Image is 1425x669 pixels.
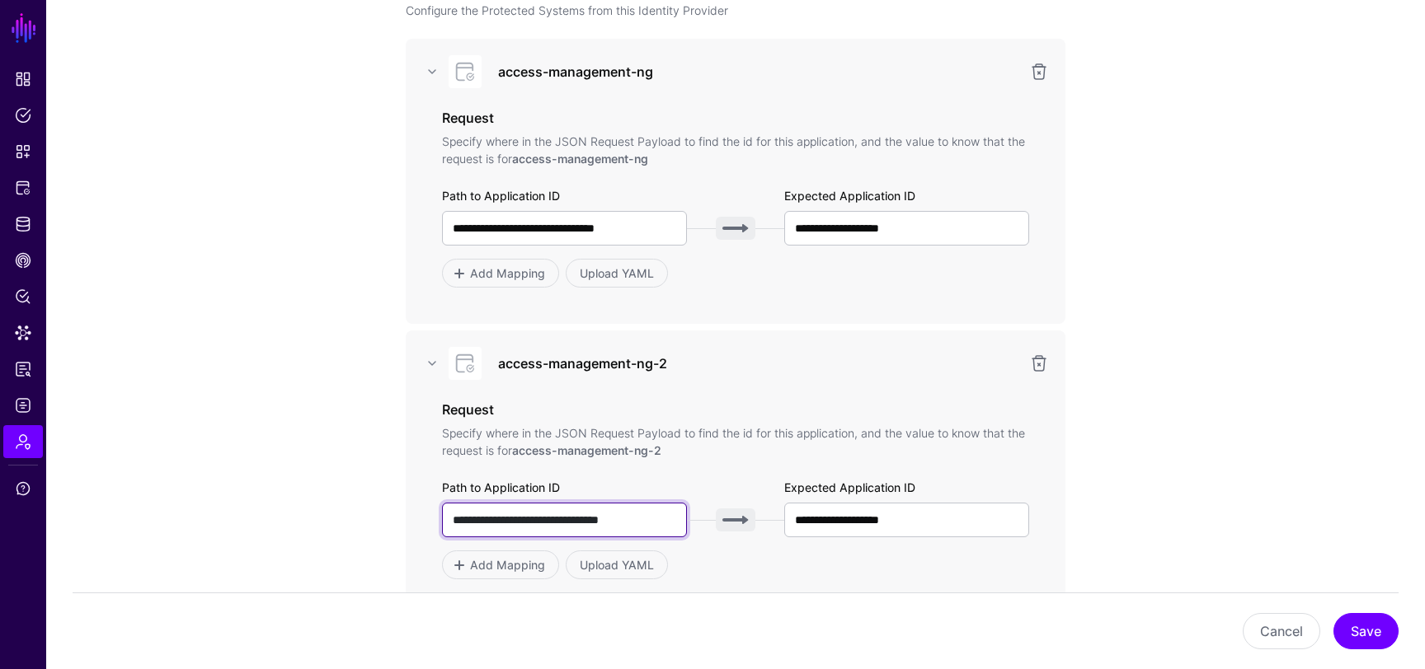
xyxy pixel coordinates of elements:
[15,288,31,305] span: Policy Lens
[1333,613,1399,649] button: Save
[15,480,31,497] span: Support
[442,479,560,496] label: Path to Application ID
[3,280,43,313] a: Policy Lens
[512,152,648,166] strong: access-management-ng
[442,133,1029,167] p: Specify where in the JSON Request Payload to find the id for this application, and the value to k...
[15,143,31,160] span: Snippets
[3,425,43,458] a: Admin
[442,424,1029,459] p: Specify where in the JSON Request Payload to find the id for this application, and the value to k...
[442,187,560,204] label: Path to Application ID
[3,244,43,277] a: CAEP Hub
[10,10,38,46] a: SGNL
[3,353,43,386] a: Reports
[566,259,668,288] a: Upload YAML
[15,361,31,377] span: Reports
[442,108,1029,128] h3: Request
[3,208,43,241] a: Identity Data Fabric
[498,62,1019,82] h3: access-management-ng
[468,264,548,282] span: Add Mapping
[3,171,43,204] a: Protected Systems
[3,389,43,422] a: Logs
[3,316,43,349] a: Data Lens
[784,479,915,496] label: Expected Application ID
[15,107,31,124] span: Policies
[1243,613,1320,649] button: Cancel
[406,2,1065,19] p: Configure the Protected Systems from this Identity Provider
[15,216,31,232] span: Identity Data Fabric
[15,180,31,196] span: Protected Systems
[15,71,31,87] span: Dashboard
[784,187,915,204] label: Expected Application ID
[15,325,31,341] span: Data Lens
[3,99,43,132] a: Policies
[468,556,548,573] span: Add Mapping
[498,353,1019,373] h3: access-management-ng-2
[15,397,31,414] span: Logs
[3,135,43,168] a: Snippets
[3,63,43,96] a: Dashboard
[512,443,661,457] strong: access-management-ng-2
[566,550,668,579] a: Upload YAML
[15,252,31,269] span: CAEP Hub
[15,433,31,450] span: Admin
[442,400,1029,419] h3: Request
